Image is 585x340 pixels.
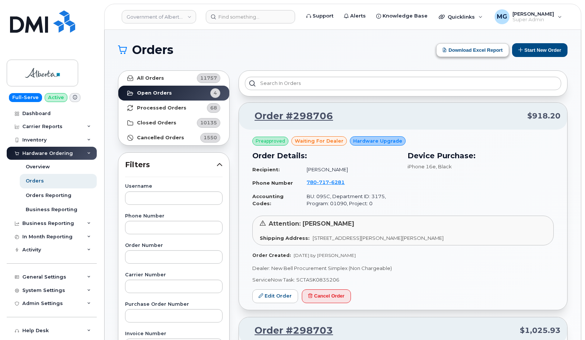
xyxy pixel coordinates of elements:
span: [DATE] by [PERSON_NAME] [294,252,356,258]
a: Edit Order [252,289,298,303]
td: BU: 095C, Department ID: 3175, Program: 01090, Project: 0 [300,190,399,210]
span: Orders [132,44,173,55]
span: 780 [307,179,345,185]
span: 11757 [200,74,217,82]
a: Closed Orders10135 [118,115,229,130]
span: 717 [317,179,329,185]
a: Order #298703 [246,324,333,337]
span: 10135 [200,119,217,126]
span: 68 [210,104,217,111]
label: Purchase Order Number [125,302,223,307]
a: Cancelled Orders1550 [118,130,229,145]
strong: Shipping Address: [260,235,310,241]
h3: Device Purchase: [407,150,554,161]
label: Phone Number [125,214,223,219]
h3: Order Details: [252,150,399,161]
label: Username [125,184,223,189]
span: waiting for dealer [295,137,343,144]
a: Order #298706 [246,109,333,123]
span: $918.20 [527,111,560,121]
label: Order Number [125,243,223,248]
span: Preapproved [256,138,285,144]
label: Carrier Number [125,273,223,277]
strong: Accounting Codes: [252,193,284,206]
span: Filters [125,159,217,170]
strong: All Orders [137,75,164,81]
strong: Recipient: [252,166,280,172]
p: ServiceNow Task: SCTASK0835206 [252,276,554,283]
input: Search in orders [245,77,561,90]
button: Cancel Order [302,289,351,303]
button: Download Excel Report [436,43,509,57]
a: All Orders11757 [118,71,229,86]
p: Dealer: New Bell Procurement Simplex (Non Chargeable) [252,265,554,272]
span: 4 [214,89,217,96]
span: 1550 [204,134,217,141]
label: Invoice Number [125,331,223,336]
span: Hardware Upgrade [353,137,402,144]
a: 7807176281 [307,179,354,185]
a: Processed Orders68 [118,101,229,115]
td: [PERSON_NAME] [300,163,399,176]
span: 6281 [329,179,345,185]
strong: Cancelled Orders [137,135,184,141]
span: $1,025.93 [520,325,560,336]
strong: Closed Orders [137,120,176,126]
strong: Open Orders [137,90,172,96]
strong: Phone Number [252,180,293,186]
button: Start New Order [512,43,568,57]
span: Attention: [PERSON_NAME] [269,220,354,227]
span: iPhone 16e [407,163,436,169]
span: [STREET_ADDRESS][PERSON_NAME][PERSON_NAME] [313,235,444,241]
strong: Processed Orders [137,105,186,111]
span: , Black [436,163,452,169]
a: Open Orders4 [118,86,229,101]
strong: Order Created: [252,252,291,258]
